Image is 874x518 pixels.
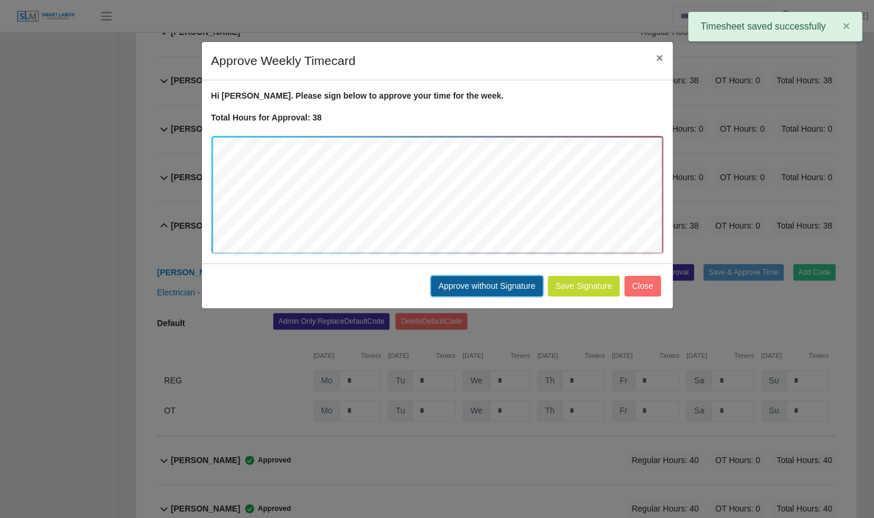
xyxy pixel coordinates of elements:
span: × [656,51,663,64]
span: × [843,19,850,32]
button: Approve without Signature [431,276,543,297]
h4: Approve Weekly Timecard [211,51,356,70]
button: Close [646,42,672,73]
strong: Total Hours for Approval: 38 [211,113,322,122]
button: Save Signature [548,276,620,297]
div: Timesheet saved successfully [688,12,862,41]
strong: Hi [PERSON_NAME]. Please sign below to approve your time for the week. [211,91,504,100]
button: Close [624,276,661,297]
